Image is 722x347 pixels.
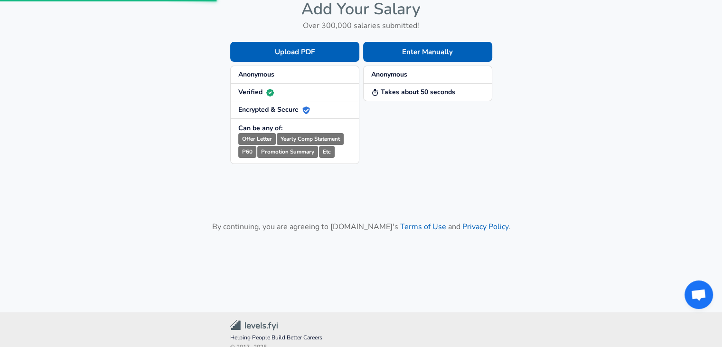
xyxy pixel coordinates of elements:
[238,124,282,133] strong: Can be any of:
[230,320,278,331] img: Levels.fyi Community
[400,222,446,232] a: Terms of Use
[230,333,492,343] span: Helping People Build Better Careers
[238,146,256,158] small: P60
[238,70,274,79] strong: Anonymous
[363,42,492,62] button: Enter Manually
[684,280,713,309] div: Open chat
[277,133,344,145] small: Yearly Comp Statement
[238,133,276,145] small: Offer Letter
[238,105,310,114] strong: Encrypted & Secure
[319,146,335,158] small: Etc
[238,87,274,96] strong: Verified
[371,87,455,96] strong: Takes about 50 seconds
[230,42,359,62] button: Upload PDF
[257,146,318,158] small: Promotion Summary
[371,70,407,79] strong: Anonymous
[230,19,492,32] h6: Over 300,000 salaries submitted!
[462,222,508,232] a: Privacy Policy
